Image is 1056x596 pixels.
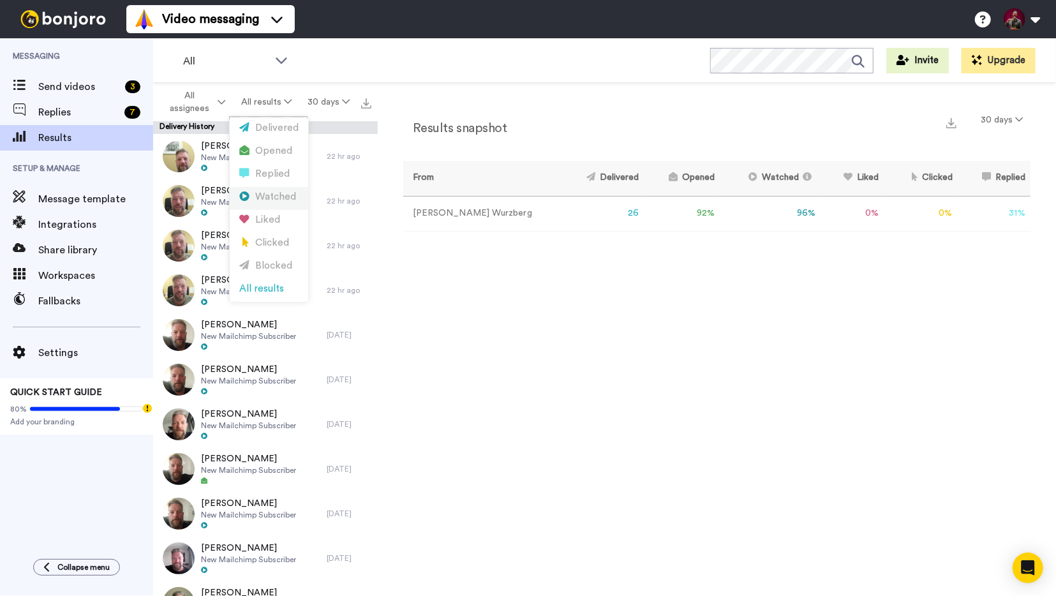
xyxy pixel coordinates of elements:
a: [PERSON_NAME]New Mailchimp Subscriber22 hr ago [153,179,378,223]
td: 31 % [958,196,1030,231]
span: Replies [38,105,119,120]
span: New Mailchimp Subscriber [201,242,296,252]
span: New Mailchimp Subscriber [201,555,296,565]
span: Share library [38,242,153,258]
td: [PERSON_NAME] Wurzberg [403,196,561,231]
img: bbdbb8f2-da05-4ff0-bf34-babb0a96e0b6-thumb.jpg [163,453,195,485]
button: All assignees [156,84,234,120]
span: New Mailchimp Subscriber [201,376,296,386]
span: All [183,54,269,69]
div: 22 hr ago [327,241,371,251]
img: export.svg [946,118,956,128]
div: Open Intercom Messenger [1013,553,1043,583]
span: [PERSON_NAME] [201,408,296,421]
span: Workspaces [38,268,153,283]
th: Delivered [561,161,644,196]
a: [PERSON_NAME]New Mailchimp Subscriber[DATE] [153,313,378,357]
span: New Mailchimp Subscriber [201,197,296,207]
img: f67aab45-dbf6-4bee-a96c-8f53328d33f3-thumb.jpg [163,319,195,351]
span: Collapse menu [57,562,110,572]
div: [DATE] [327,553,371,563]
span: New Mailchimp Subscriber [201,331,296,341]
span: Add your branding [10,417,143,427]
button: Export a summary of each team member’s results that match this filter now. [942,113,960,131]
img: export.svg [361,98,371,108]
th: From [403,161,561,196]
img: 03c06e1f-167d-4a2b-8112-5fff61a0c1cb-thumb.jpg [163,364,195,396]
div: 22 hr ago [327,196,371,206]
span: QUICK START GUIDE [10,388,102,397]
div: [DATE] [327,509,371,519]
td: 92 % [644,196,720,231]
a: [PERSON_NAME]New Mailchimp Subscriber[DATE] [153,491,378,536]
button: All results [234,91,300,114]
span: [PERSON_NAME] [201,274,296,287]
div: 22 hr ago [327,285,371,295]
div: Blocked [239,259,299,273]
div: [DATE] [327,330,371,340]
span: [PERSON_NAME] [201,497,296,510]
th: Replied [958,161,1030,196]
img: bb4d156f-adcd-4615-a976-0e9bdff6672f-thumb.jpg [163,274,195,306]
div: Clicked [239,236,299,250]
td: 0 % [884,196,958,231]
button: 30 days [973,108,1030,131]
div: Opened [239,144,299,158]
a: [PERSON_NAME]New Mailchimp Subscriber22 hr ago [153,223,378,268]
span: All assignees [163,89,215,115]
div: 22 hr ago [327,151,371,161]
button: Invite [886,48,949,73]
div: Delivery History [153,121,378,134]
td: 96 % [720,196,821,231]
button: Upgrade [962,48,1036,73]
span: New Mailchimp Subscriber [201,465,296,475]
span: New Mailchimp Subscriber [201,287,296,297]
span: Message template [38,191,153,207]
a: [PERSON_NAME]New Mailchimp Subscriber[DATE] [153,402,378,447]
span: Settings [38,345,153,361]
a: [PERSON_NAME]New Mailchimp Subscriber[DATE] [153,536,378,581]
button: 30 days [299,91,357,114]
a: [PERSON_NAME]New Mailchimp Subscriber[DATE] [153,447,378,491]
img: 4b6e02fb-678c-4743-88b8-16bee61fe94d-thumb.jpg [163,542,195,574]
span: [PERSON_NAME] [201,318,296,331]
span: Results [38,130,153,145]
th: Clicked [884,161,958,196]
div: Watched [239,190,299,204]
span: [PERSON_NAME] [201,363,296,376]
img: a92919c6-da01-4ecf-9389-770dd879504d-thumb.jpg [163,230,195,262]
a: [PERSON_NAME]New Mailchimp Subscriber22 hr ago [153,268,378,313]
img: vm-color.svg [134,9,154,29]
th: Watched [720,161,821,196]
span: 80% [10,404,27,414]
img: bj-logo-header-white.svg [15,10,111,28]
div: [DATE] [327,375,371,385]
span: [PERSON_NAME] [201,452,296,465]
div: Liked [239,213,299,227]
span: New Mailchimp Subscriber [201,153,296,163]
span: Video messaging [162,10,259,28]
span: Send videos [38,79,120,94]
button: Export all results that match these filters now. [357,93,375,112]
th: Opened [644,161,720,196]
a: [PERSON_NAME]New Mailchimp Subscriber22 hr ago [153,134,378,179]
span: [PERSON_NAME] [201,229,296,242]
img: 47a4c8fe-b00e-4aec-99b2-512544883f7a-thumb.jpg [163,140,195,172]
div: Tooltip anchor [142,403,153,414]
div: 7 [124,106,140,119]
img: 6f3d285f-1597-4d58-b6ff-ef3c1b3117f8-thumb.jpg [163,498,195,530]
div: 3 [125,80,140,93]
span: [PERSON_NAME] [201,184,296,197]
img: d10c408f-2035-4efb-aeb1-aec029d72bef-thumb.jpg [163,408,195,440]
td: 26 [561,196,644,231]
img: b1ad2dd2-60e5-4398-b1b8-7b2b60d92763-thumb.jpg [163,185,195,217]
div: All results [239,282,299,296]
th: Liked [821,161,884,196]
div: [DATE] [327,464,371,474]
div: Delivered [239,121,299,135]
h2: Results snapshot [403,121,507,135]
span: Integrations [38,217,153,232]
span: [PERSON_NAME] [201,140,296,153]
div: [DATE] [327,419,371,429]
